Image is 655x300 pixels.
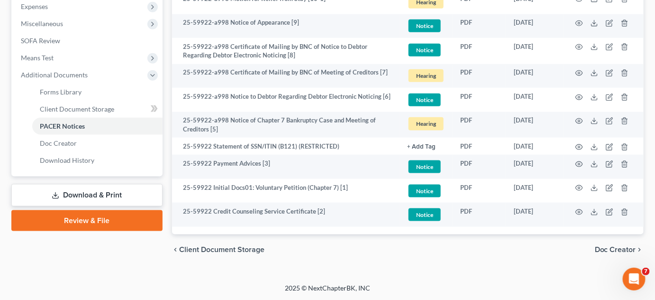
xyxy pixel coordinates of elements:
span: 7 [642,268,650,275]
span: SOFA Review [21,37,60,45]
td: PDF [453,38,506,64]
span: Notice [409,44,441,56]
a: Download & Print [11,184,163,206]
span: Means Test [21,54,54,62]
button: Doc Creator chevron_right [595,246,644,253]
i: chevron_right [636,246,644,253]
td: [DATE] [506,38,564,64]
td: 25-59922 Credit Counseling Service Certificate [2] [172,203,400,227]
td: PDF [453,112,506,138]
button: + Add Tag [407,144,436,150]
span: Notice [409,160,441,173]
td: PDF [453,203,506,227]
td: [DATE] [506,88,564,112]
button: chevron_left Client Document Storage [172,246,265,253]
td: PDF [453,14,506,38]
td: [DATE] [506,112,564,138]
span: Notice [409,185,441,197]
a: Notice [407,207,445,223]
a: SOFA Review [13,32,163,49]
td: [DATE] [506,179,564,203]
a: Notice [407,42,445,58]
span: Doc Creator [595,246,636,253]
td: 25-59922-a998 Certificate of Mailing by BNC of Meeting of Creditors [7] [172,64,400,88]
td: 25-59922 Payment Advices [3] [172,155,400,179]
span: Hearing [409,69,444,82]
span: PACER Notices [40,122,85,130]
td: [DATE] [506,64,564,88]
span: Doc Creator [40,139,77,147]
td: PDF [453,155,506,179]
span: Hearing [409,117,444,130]
a: Notice [407,92,445,108]
a: + Add Tag [407,142,445,151]
td: 25-59922-a998 Notice of Chapter 7 Bankruptcy Case and Meeting of Creditors [5] [172,112,400,138]
a: PACER Notices [32,118,163,135]
i: chevron_left [172,246,180,253]
span: Miscellaneous [21,19,63,28]
a: Client Document Storage [32,101,163,118]
td: 25-59922-a998 Notice to Debtor Regarding Debtor Electronic Noticing [6] [172,88,400,112]
span: Download History [40,156,94,164]
a: Hearing [407,116,445,131]
td: PDF [453,64,506,88]
td: PDF [453,179,506,203]
td: [DATE] [506,155,564,179]
a: Notice [407,183,445,199]
td: 25-59922 Initial Docs01: Voluntary Petition (Chapter 7) [1] [172,179,400,203]
td: [DATE] [506,14,564,38]
a: Notice [407,159,445,175]
span: Expenses [21,2,48,10]
a: Download History [32,152,163,169]
span: Additional Documents [21,71,88,79]
span: Notice [409,19,441,32]
span: Forms Library [40,88,82,96]
a: Doc Creator [32,135,163,152]
td: 25-59922-a998 Certificate of Mailing by BNC of Notice to Debtor Regarding Debtor Electronic Notic... [172,38,400,64]
td: 25-59922-a998 Notice of Appearance [9] [172,14,400,38]
a: Hearing [407,68,445,84]
span: Notice [409,208,441,221]
a: Notice [407,18,445,34]
iframe: Intercom live chat [623,268,646,291]
span: Notice [409,94,441,106]
td: PDF [453,88,506,112]
a: Forms Library [32,84,163,101]
a: Review & File [11,210,163,231]
td: PDF [453,138,506,155]
td: [DATE] [506,203,564,227]
span: Client Document Storage [180,246,265,253]
td: 25-59922 Statement of SSN/ITIN (B121) (RESTRICTED) [172,138,400,155]
td: [DATE] [506,138,564,155]
span: Client Document Storage [40,105,114,113]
